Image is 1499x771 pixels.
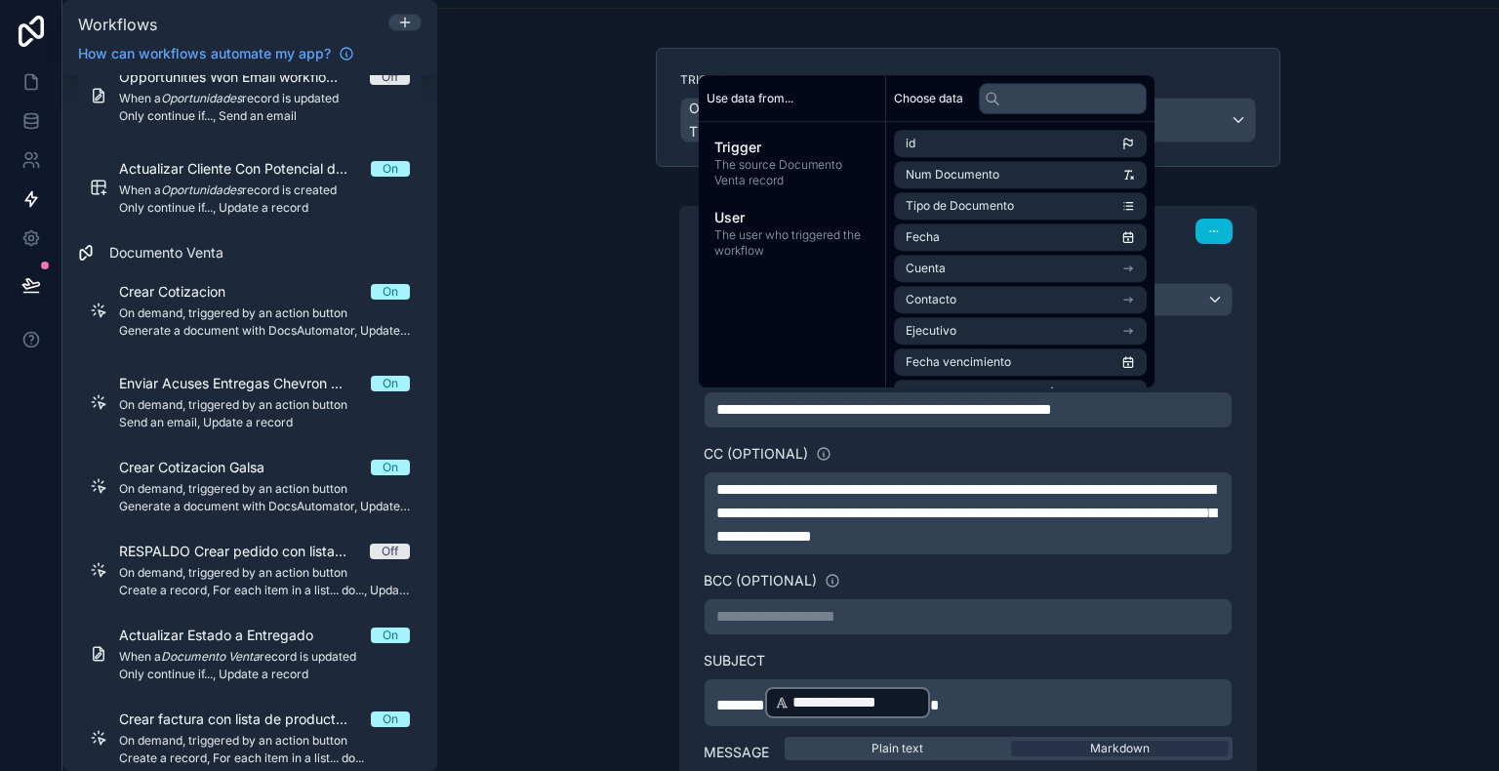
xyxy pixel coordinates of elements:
[714,208,870,227] span: User
[78,44,331,63] span: How can workflows automate my app?
[704,571,817,590] label: BCC (optional)
[699,122,885,274] div: scrollable content
[871,741,923,756] span: Plain text
[707,91,793,106] span: Use data from...
[1090,741,1150,756] span: Markdown
[689,99,960,118] span: On demand, triggered by an action button
[70,44,362,63] a: How can workflows automate my app?
[714,138,870,157] span: Trigger
[680,72,1256,88] label: Trigger
[714,227,870,259] span: The user who triggered the workflow
[704,444,808,464] label: CC (optional)
[680,98,1256,142] button: On demand, triggered by an action buttonThe workflow will run when an action button is pressed
[714,157,870,188] span: The source Documento Venta record
[704,743,769,762] label: Message
[704,651,1233,670] label: Subject
[689,123,1038,140] span: The workflow will run when an action button is pressed
[894,91,963,106] span: Choose data
[78,15,157,34] span: Workflows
